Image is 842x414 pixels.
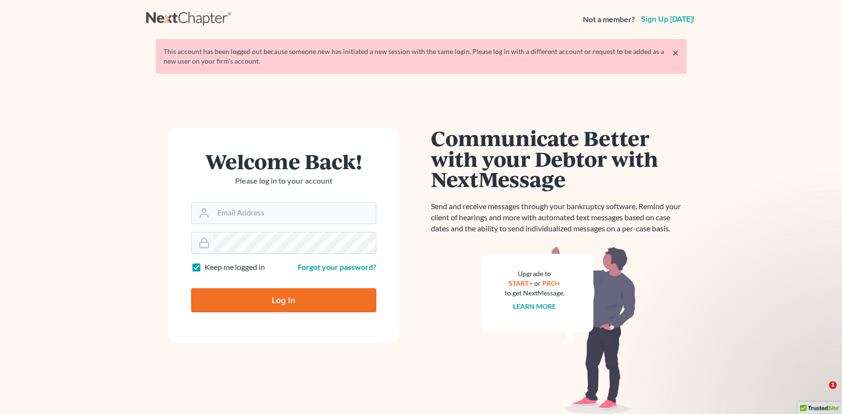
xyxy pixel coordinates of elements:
[542,279,560,287] a: PRO+
[534,279,541,287] span: or
[164,47,679,66] div: This account has been logged out because someone new has initiated a new session with the same lo...
[513,302,556,310] a: Learn more
[191,175,376,187] p: Please log in to your account
[509,279,533,287] a: START+
[213,202,376,224] input: Email Address
[191,151,376,172] h1: Welcome Back!
[583,14,635,25] strong: Not a member?
[431,128,687,189] h1: Communicate Better with your Debtor with NextMessage
[829,381,837,389] span: 1
[809,381,832,404] iframe: Intercom live chat
[639,15,696,23] a: Sign up [DATE]!
[431,201,687,234] p: Send and receive messages through your bankruptcy software. Remind your client of hearings and mo...
[672,47,679,58] a: ×
[191,288,376,312] input: Log In
[505,269,565,279] div: Upgrade to
[205,262,265,273] label: Keep me logged in
[505,288,565,298] div: to get NextMessage.
[298,262,376,271] a: Forgot your password?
